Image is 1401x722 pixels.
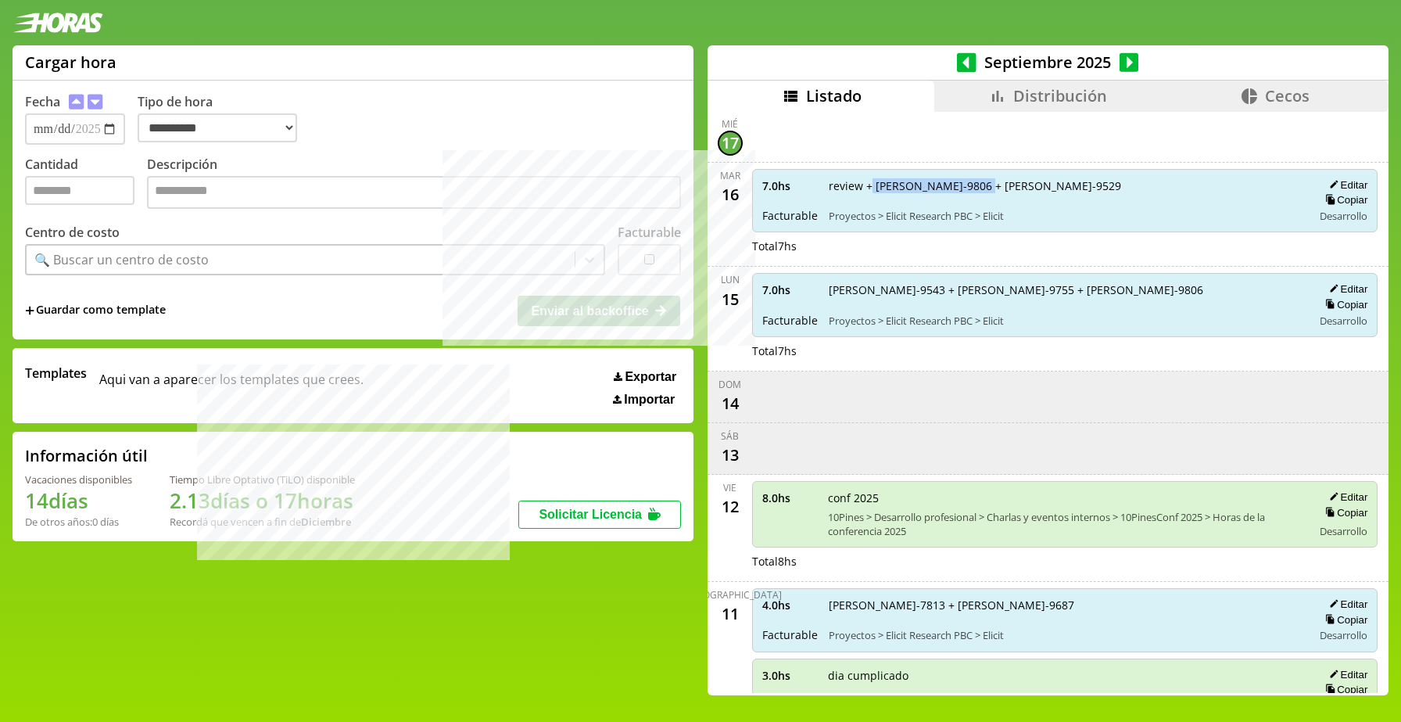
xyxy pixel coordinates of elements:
button: Editar [1324,282,1367,296]
input: Cantidad [25,176,134,205]
span: Facturable [762,313,818,328]
span: +Guardar como template [25,302,166,319]
span: [PERSON_NAME]-9543 + [PERSON_NAME]-9755 + [PERSON_NAME]-9806 [829,282,1302,297]
button: Copiar [1320,613,1367,627]
span: Proyectos > Elicit Research PBC > Elicit [829,314,1302,328]
div: 15 [718,286,743,311]
img: logotipo [13,13,103,33]
div: 11 [718,602,743,627]
div: Total 7 hs [752,239,1378,253]
span: review + [PERSON_NAME]-9806 + [PERSON_NAME]-9529 [829,178,1302,193]
span: 4.0 hs [762,598,818,612]
span: Exportar [625,370,676,384]
span: conf 2025 [828,490,1302,505]
span: Importar [624,393,675,407]
label: Centro de costo [25,224,120,241]
span: Septiembre 2025 [976,52,1120,73]
div: 14 [718,391,743,416]
div: 12 [718,494,743,519]
h2: Información útil [25,445,148,466]
div: vie [723,481,736,494]
button: Editar [1324,668,1367,681]
div: Recordá que vencen a fin de [170,515,355,529]
span: + [25,302,34,319]
span: Proyectos > Elicit Research PBC > Elicit [829,209,1302,223]
button: Solicitar Licencia [518,501,681,529]
b: Diciembre [301,515,351,529]
label: Fecha [25,93,60,110]
span: Desarrollo [1320,314,1367,328]
div: 16 [718,182,743,207]
label: Tipo de hora [138,93,310,145]
button: Copiar [1320,298,1367,311]
span: 7.0 hs [762,282,818,297]
span: [PERSON_NAME]-7813 + [PERSON_NAME]-9687 [829,598,1302,612]
div: [DEMOGRAPHIC_DATA] [679,588,782,602]
span: 10Pines > Desarrollo profesional > Charlas y eventos internos > 10PinesConf 2025 > Horas de la co... [828,510,1302,538]
label: Facturable [618,224,681,241]
div: 17 [718,131,743,156]
span: 8.0 hs [762,490,817,505]
div: scrollable content [708,112,1388,693]
div: Total 8 hs [752,554,1378,569]
span: Desarrollo [1320,628,1367,642]
span: 3.0 hs [762,668,817,683]
h1: Cargar hora [25,52,116,73]
span: Solicitar Licencia [539,508,642,521]
div: De otros años: 0 días [25,515,132,529]
span: 7.0 hs [762,178,818,193]
span: dia cumplicado [828,668,1302,683]
button: Copiar [1320,683,1367,696]
span: Facturable [762,627,818,642]
h1: 2.13 días o 17 horas [170,487,355,515]
div: 🔍 Buscar un centro de costo [34,251,209,268]
button: Copiar [1320,193,1367,207]
span: Listado [806,85,862,106]
button: Editar [1324,178,1367,192]
button: Editar [1324,598,1367,611]
div: dom [718,378,741,391]
button: Editar [1324,490,1367,504]
div: Vacaciones disponibles [25,472,132,487]
span: Cecos [1265,85,1310,106]
select: Tipo de hora [138,113,297,142]
label: Descripción [147,156,681,213]
div: Tiempo Libre Optativo (TiLO) disponible [170,472,355,487]
span: Aqui van a aparecer los templates que crees. [99,365,364,407]
button: Exportar [609,369,681,385]
span: Desarrollo [1320,209,1367,223]
button: Copiar [1320,506,1367,519]
div: sáb [721,429,739,443]
label: Cantidad [25,156,147,213]
span: Facturable [762,208,818,223]
div: lun [721,273,740,286]
div: 13 [718,443,743,468]
div: mié [722,117,738,131]
textarea: Descripción [147,176,681,209]
div: mar [720,169,740,182]
h1: 14 días [25,487,132,515]
span: Proyectos > Elicit Research PBC > Elicit [829,628,1302,642]
div: Total 7 hs [752,343,1378,358]
span: Distribución [1013,85,1107,106]
span: Templates [25,365,87,382]
span: Desarrollo [1320,524,1367,538]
